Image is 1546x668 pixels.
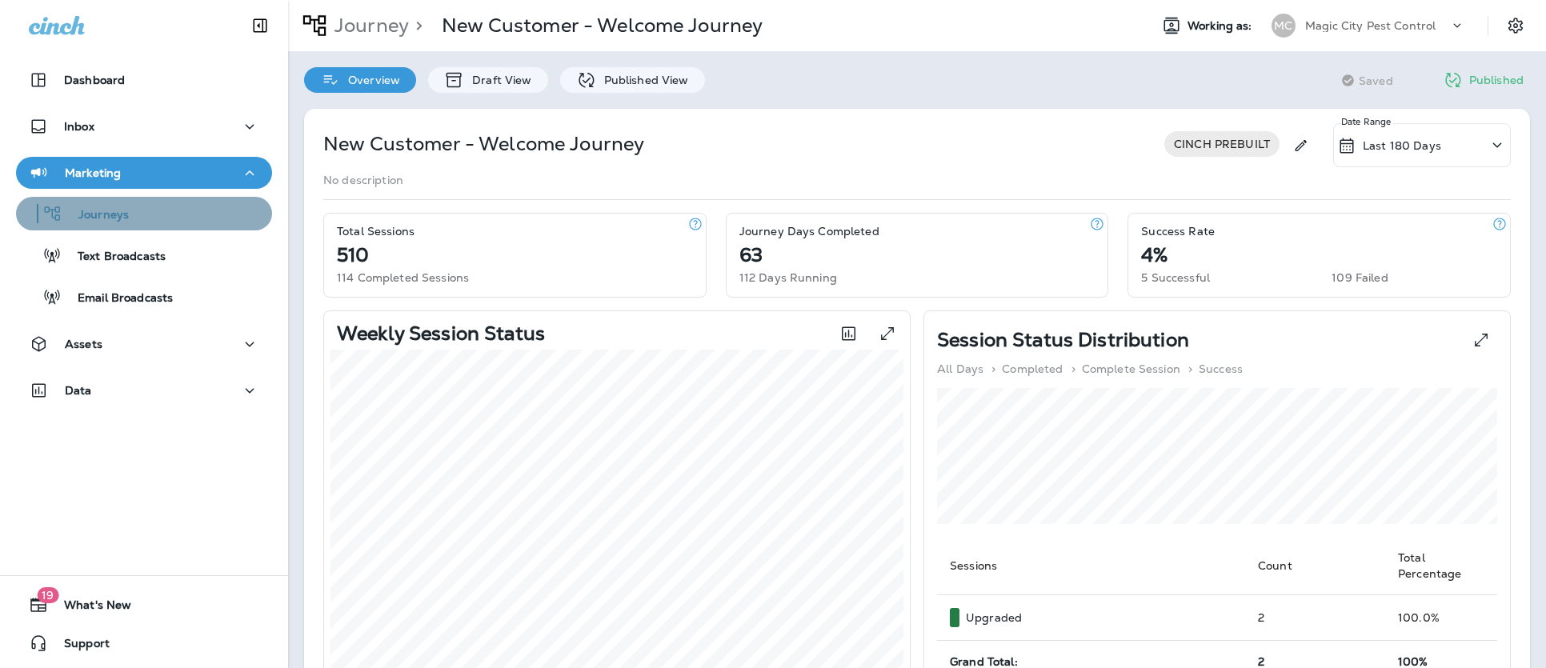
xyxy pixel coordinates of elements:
p: Last 180 Days [1363,139,1441,152]
button: Toggle between session count and session percentage [832,318,865,350]
p: Success Rate [1141,225,1215,238]
span: Working as: [1188,19,1256,33]
button: Email Broadcasts [16,280,272,314]
p: Published View [596,74,689,86]
p: Assets [65,338,102,350]
button: View Pie expanded to full screen [1465,324,1497,356]
p: Upgraded [966,611,1022,624]
p: > [1188,362,1192,375]
button: Settings [1501,11,1530,40]
p: Success [1199,362,1243,375]
p: New Customer - Welcome Journey [323,131,644,157]
button: View graph expanded to full screen [871,318,903,350]
div: MC [1272,14,1296,38]
p: Journey [328,14,409,38]
p: No description [323,174,403,186]
p: Draft View [464,74,531,86]
p: Email Broadcasts [62,291,173,306]
p: Magic City Pest Control [1305,19,1436,32]
button: Journeys [16,197,272,230]
p: Published [1469,74,1524,86]
td: 100.0 % [1385,595,1497,641]
p: 114 Completed Sessions [337,271,469,284]
p: Dashboard [64,74,125,86]
button: Assets [16,328,272,360]
th: Count [1245,537,1385,595]
p: 4% [1141,249,1168,262]
button: Marketing [16,157,272,189]
p: > [1071,362,1075,375]
span: 19 [37,587,58,603]
span: Support [48,637,110,656]
th: Total Percentage [1385,537,1497,595]
span: Saved [1359,74,1393,87]
td: 2 [1245,595,1385,641]
span: CINCH PREBUILT [1164,138,1280,150]
p: All Days [937,362,983,375]
p: Overview [340,74,400,86]
p: Completed [1002,362,1063,375]
span: What's New [48,598,131,618]
p: Marketing [65,166,121,179]
button: 19What's New [16,589,272,621]
p: 5 Successful [1141,271,1210,284]
p: Text Broadcasts [62,250,166,265]
p: Data [65,384,92,397]
p: Complete Session [1082,362,1180,375]
button: Dashboard [16,64,272,96]
button: Inbox [16,110,272,142]
button: Text Broadcasts [16,238,272,272]
p: Date Range [1341,115,1393,128]
p: Weekly Session Status [337,327,545,340]
p: Total Sessions [337,225,415,238]
p: Inbox [64,120,94,133]
th: Sessions [937,537,1245,595]
button: Collapse Sidebar [238,10,282,42]
p: > [409,14,423,38]
p: 112 Days Running [739,271,837,284]
p: Session Status Distribution [937,334,1189,346]
button: Support [16,627,272,659]
p: New Customer - Welcome Journey [442,14,763,38]
div: Edit [1286,123,1316,167]
p: Journeys [62,208,129,223]
p: 63 [739,249,763,262]
p: 109 Failed [1332,271,1388,284]
button: Data [16,374,272,406]
p: > [991,362,995,375]
p: 510 [337,249,369,262]
p: Journey Days Completed [739,225,879,238]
